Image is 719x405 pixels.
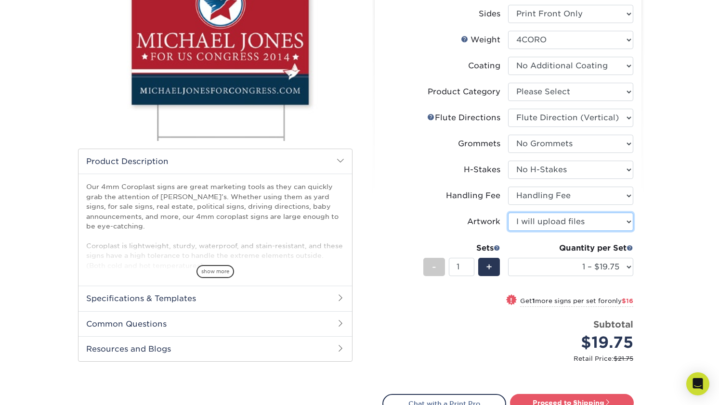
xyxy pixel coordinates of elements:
h2: Product Description [78,149,352,174]
span: $21.75 [614,355,633,362]
div: H-Stakes [464,164,500,176]
strong: 1 [532,297,535,304]
div: Artwork [467,216,500,228]
span: only [608,297,633,304]
span: $16 [622,297,633,304]
span: ! [510,295,512,305]
strong: Subtotal [593,319,633,329]
div: Quantity per Set [508,242,633,254]
div: Weight [461,34,500,46]
div: Product Category [428,86,500,98]
h2: Specifications & Templates [78,286,352,311]
h2: Resources and Blogs [78,336,352,361]
div: Handling Fee [446,190,500,202]
small: Retail Price: [390,354,633,363]
div: Coating [468,60,500,72]
h2: Common Questions [78,311,352,336]
span: + [486,260,492,274]
div: Sets [423,242,500,254]
div: $19.75 [515,331,633,354]
div: Sides [479,8,500,20]
small: Get more signs per set for [520,297,633,307]
span: - [432,260,436,274]
div: Open Intercom Messenger [686,372,709,395]
div: Grommets [458,138,500,150]
span: show more [196,265,234,278]
div: Flute Directions [427,112,500,124]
